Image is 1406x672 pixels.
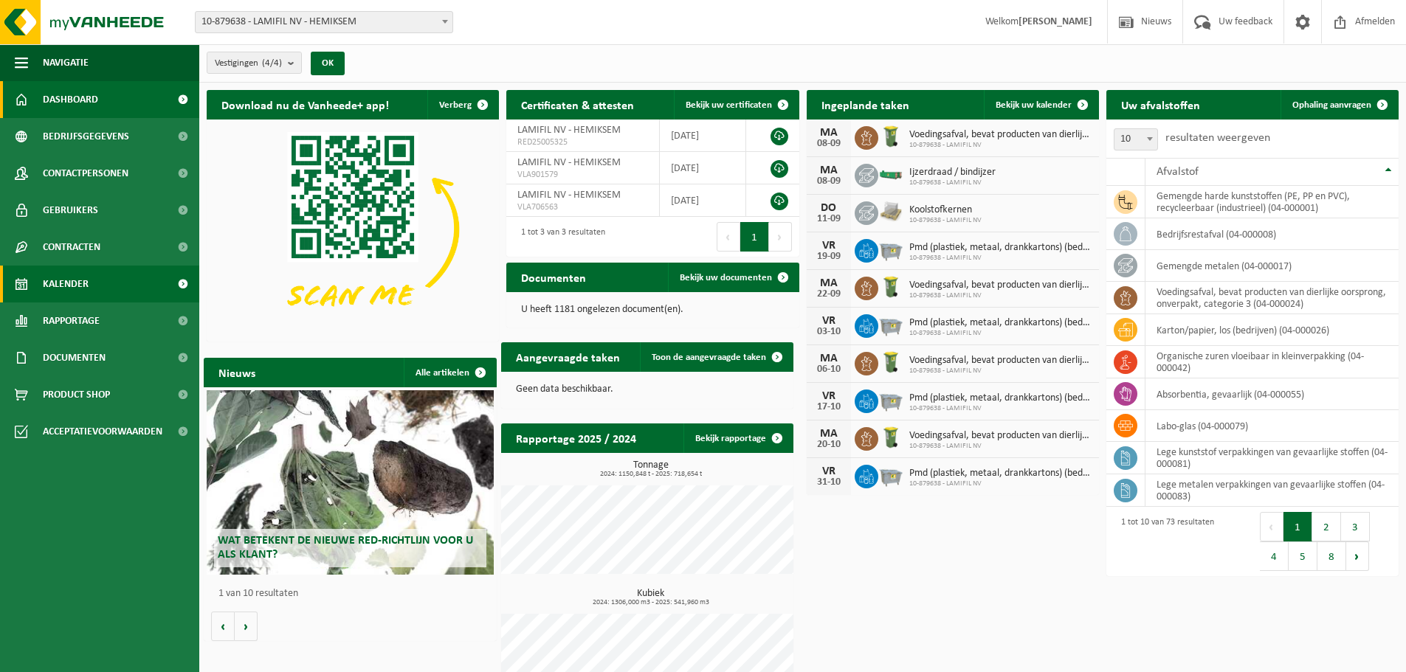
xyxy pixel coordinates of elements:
a: Bekijk uw kalender [984,90,1097,119]
div: 1 tot 10 van 73 resultaten [1114,510,1214,572]
button: 3 [1341,512,1370,541]
img: LP-PA-00000-WDN-11 [878,199,903,224]
h2: Uw afvalstoffen [1106,90,1215,119]
a: Wat betekent de nieuwe RED-richtlijn voor u als klant? [207,390,493,575]
span: Toon de aangevraagde taken [652,353,766,362]
span: 10-879638 - LAMIFIL NV [909,367,1092,375]
span: Ophaling aanvragen [1292,100,1371,110]
button: Next [1346,541,1369,571]
span: VLA706563 [517,201,647,213]
td: organische zuren vloeibaar in kleinverpakking (04-000042) [1145,346,1399,378]
td: voedingsafval, bevat producten van dierlijke oorsprong, onverpakt, categorie 3 (04-000024) [1145,282,1399,314]
span: 10-879638 - LAMIFIL NV [909,404,1092,413]
span: 10-879638 - LAMIFIL NV [909,216,982,225]
span: Gebruikers [43,192,98,229]
span: Koolstofkernen [909,204,982,216]
div: VR [814,240,844,252]
div: 20-10 [814,440,844,450]
div: 03-10 [814,327,844,337]
td: karton/papier, los (bedrijven) (04-000026) [1145,314,1399,346]
div: DO [814,202,844,214]
h2: Ingeplande taken [807,90,924,119]
button: Previous [1260,512,1283,541]
a: Ophaling aanvragen [1281,90,1397,119]
span: Verberg [439,100,472,110]
span: Acceptatievoorwaarden [43,413,162,450]
span: Bekijk uw kalender [996,100,1072,110]
td: [DATE] [660,184,746,217]
h2: Aangevraagde taken [501,342,635,371]
p: U heeft 1181 ongelezen document(en). [521,305,784,315]
td: bedrijfsrestafval (04-000008) [1145,218,1399,250]
span: Voedingsafval, bevat producten van dierlijke oorsprong, onverpakt, categorie 3 [909,129,1092,141]
button: Previous [717,222,740,252]
label: resultaten weergeven [1165,132,1270,144]
button: Verberg [427,90,497,119]
a: Bekijk uw certificaten [674,90,798,119]
a: Toon de aangevraagde taken [640,342,792,372]
span: Contactpersonen [43,155,128,192]
span: 10-879638 - LAMIFIL NV - HEMIKSEM [195,11,453,33]
span: 10-879638 - LAMIFIL NV - HEMIKSEM [196,12,452,32]
h3: Kubiek [509,589,793,606]
span: 10-879638 - LAMIFIL NV [909,329,1092,338]
img: WB-0140-HPE-GN-50 [878,274,903,299]
span: Dashboard [43,81,98,118]
button: 2 [1312,512,1341,541]
span: Pmd (plastiek, metaal, drankkartons) (bedrijven) [909,392,1092,404]
strong: [PERSON_NAME] [1019,16,1092,27]
div: 17-10 [814,402,844,412]
a: Bekijk uw documenten [668,263,798,292]
button: 1 [740,222,769,252]
div: VR [814,390,844,402]
span: Afvalstof [1157,166,1199,178]
span: 10-879638 - LAMIFIL NV [909,442,1092,451]
span: VLA901579 [517,169,647,181]
h2: Documenten [506,263,601,291]
span: Bekijk uw documenten [680,273,772,283]
span: 10-879638 - LAMIFIL NV [909,179,996,187]
button: Next [769,222,792,252]
div: 1 tot 3 van 3 resultaten [514,221,605,253]
span: 2024: 1306,000 m3 - 2025: 541,960 m3 [509,599,793,606]
div: 22-09 [814,289,844,299]
span: 2024: 1150,848 t - 2025: 718,654 t [509,471,793,478]
img: WB-0140-HPE-GN-50 [878,350,903,375]
div: 19-09 [814,252,844,262]
img: Download de VHEPlus App [207,119,499,339]
td: labo-glas (04-000079) [1145,410,1399,442]
button: 4 [1260,541,1289,571]
td: absorbentia, gevaarlijk (04-000055) [1145,378,1399,410]
div: MA [814,277,844,289]
div: VR [814,315,844,327]
span: Voedingsafval, bevat producten van dierlijke oorsprong, onverpakt, categorie 3 [909,355,1092,367]
span: LAMIFIL NV - HEMIKSEM [517,125,621,136]
img: HK-XC-15-GN-00 [878,167,903,181]
button: 1 [1283,512,1312,541]
span: LAMIFIL NV - HEMIKSEM [517,190,621,201]
img: WB-2500-GAL-GY-01 [878,463,903,488]
span: RED25005325 [517,136,647,148]
img: WB-0140-HPE-GN-50 [878,124,903,149]
div: 06-10 [814,364,844,375]
span: Wat betekent de nieuwe RED-richtlijn voor u als klant? [218,535,473,561]
span: Pmd (plastiek, metaal, drankkartons) (bedrijven) [909,468,1092,479]
span: Pmd (plastiek, metaal, drankkartons) (bedrijven) [909,317,1092,329]
span: 10-879638 - LAMIFIL NV [909,141,1092,150]
div: MA [814,353,844,364]
td: gemengde harde kunststoffen (PE, PP en PVC), recycleerbaar (industrieel) (04-000001) [1145,186,1399,218]
button: 8 [1317,541,1346,571]
span: Vestigingen [215,52,282,75]
span: 10-879638 - LAMIFIL NV [909,291,1092,300]
img: WB-2500-GAL-GY-01 [878,312,903,337]
span: 10-879638 - LAMIFIL NV [909,254,1092,263]
h2: Download nu de Vanheede+ app! [207,90,404,119]
a: Alle artikelen [404,358,495,387]
div: 31-10 [814,477,844,488]
p: Geen data beschikbaar. [516,384,779,395]
span: 10 [1114,129,1157,150]
a: Bekijk rapportage [683,423,792,453]
h3: Tonnage [509,460,793,478]
span: Voedingsafval, bevat producten van dierlijke oorsprong, onverpakt, categorie 3 [909,280,1092,291]
div: MA [814,164,844,176]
